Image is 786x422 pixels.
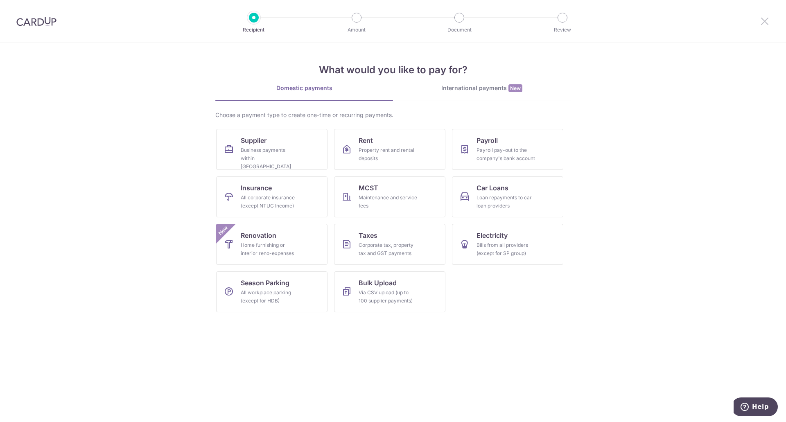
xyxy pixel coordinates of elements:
[734,397,778,418] iframe: Opens a widget where you can find more information
[477,183,508,193] span: Car Loans
[532,26,593,34] p: Review
[326,26,387,34] p: Amount
[215,63,571,77] h4: What would you like to pay for?
[477,230,508,240] span: Electricity
[215,84,393,92] div: Domestic payments
[452,129,563,170] a: PayrollPayroll pay-out to the company's bank account
[241,146,300,171] div: Business payments within [GEOGRAPHIC_DATA]
[477,194,535,210] div: Loan repayments to car loan providers
[241,183,272,193] span: Insurance
[452,224,563,265] a: ElectricityBills from all providers (except for SP group)
[334,176,445,217] a: MCSTMaintenance and service fees
[241,194,300,210] div: All corporate insurance (except NTUC Income)
[16,16,56,26] img: CardUp
[393,84,571,93] div: International payments
[477,135,498,145] span: Payroll
[359,146,418,162] div: Property rent and rental deposits
[334,224,445,265] a: TaxesCorporate tax, property tax and GST payments
[334,129,445,170] a: RentProperty rent and rental deposits
[241,230,276,240] span: Renovation
[477,146,535,162] div: Payroll pay-out to the company's bank account
[477,241,535,257] div: Bills from all providers (except for SP group)
[217,224,230,237] span: New
[216,176,327,217] a: InsuranceAll corporate insurance (except NTUC Income)
[359,230,377,240] span: Taxes
[224,26,284,34] p: Recipient
[216,224,327,265] a: RenovationHome furnishing or interior reno-expensesNew
[216,129,327,170] a: SupplierBusiness payments within [GEOGRAPHIC_DATA]
[241,289,300,305] div: All workplace parking (except for HDB)
[241,135,267,145] span: Supplier
[215,111,571,119] div: Choose a payment type to create one-time or recurring payments.
[452,176,563,217] a: Car LoansLoan repayments to car loan providers
[429,26,490,34] p: Document
[359,241,418,257] div: Corporate tax, property tax and GST payments
[359,183,378,193] span: MCST
[216,271,327,312] a: Season ParkingAll workplace parking (except for HDB)
[359,135,373,145] span: Rent
[241,278,289,288] span: Season Parking
[359,289,418,305] div: Via CSV upload (up to 100 supplier payments)
[508,84,522,92] span: New
[359,278,397,288] span: Bulk Upload
[359,194,418,210] div: Maintenance and service fees
[241,241,300,257] div: Home furnishing or interior reno-expenses
[334,271,445,312] a: Bulk UploadVia CSV upload (up to 100 supplier payments)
